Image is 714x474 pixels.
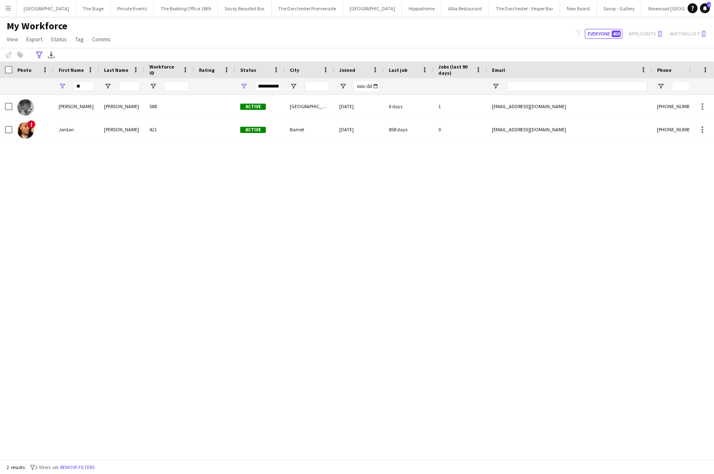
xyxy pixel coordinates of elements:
button: [GEOGRAPHIC_DATA] [343,0,402,17]
a: Comms [89,34,114,45]
span: 3 filters set [35,464,59,470]
span: Photo [17,67,31,73]
a: Tag [72,34,87,45]
input: Joined Filter Input [354,81,379,91]
span: First Name [59,67,84,73]
a: Export [23,34,46,45]
div: [DATE] [334,118,384,141]
span: Joined [339,67,355,73]
div: Jordan [54,118,99,141]
div: 1 [433,95,487,118]
div: 6 days [384,95,433,118]
input: First Name Filter Input [73,81,94,91]
span: View [7,36,18,43]
div: [EMAIL_ADDRESS][DOMAIN_NAME] [487,118,652,141]
button: [GEOGRAPHIC_DATA] [17,0,76,17]
button: The Stage [76,0,111,17]
input: City Filter Input [305,81,329,91]
span: Last Name [104,67,128,73]
button: Alba Restaurant [442,0,489,17]
div: [PERSON_NAME] [99,118,144,141]
span: ! [27,120,35,128]
span: Last job [389,67,407,73]
a: Status [47,34,70,45]
app-action-btn: Advanced filters [34,50,44,60]
span: Phone [657,67,671,73]
button: The Dorchester - Vesper Bar [489,0,560,17]
button: Everyone460 [585,29,622,39]
input: Email Filter Input [507,81,647,91]
img: Dan Olsen [17,99,34,116]
div: 858 days [384,118,433,141]
span: Status [240,67,256,73]
input: Workforce ID Filter Input [164,81,189,91]
button: The Dorchester Promenade [272,0,343,17]
span: City [290,67,299,73]
a: 1 [700,3,710,13]
span: Comms [92,36,111,43]
button: New Board [560,0,597,17]
div: Barnet [285,118,334,141]
button: Savoy Beaufort Bar [218,0,272,17]
button: Open Filter Menu [240,83,248,90]
button: Open Filter Menu [339,83,347,90]
div: 421 [144,118,194,141]
button: Open Filter Menu [492,83,499,90]
button: Open Filter Menu [657,83,664,90]
button: Hippodrome [402,0,442,17]
div: 0 [433,118,487,141]
span: Tag [75,36,84,43]
button: The Booking Office 1869 [154,0,218,17]
button: Open Filter Menu [59,83,66,90]
div: [PERSON_NAME] [99,95,144,118]
button: Open Filter Menu [149,83,157,90]
app-action-btn: Export XLSX [46,50,56,60]
img: Jordan Jackson [17,122,34,139]
div: [GEOGRAPHIC_DATA] [285,95,334,118]
span: Email [492,67,505,73]
div: [DATE] [334,95,384,118]
span: Rating [199,67,215,73]
span: 460 [612,31,621,37]
a: View [3,34,21,45]
button: Private Events [111,0,154,17]
input: Last Name Filter Input [119,81,139,91]
span: 1 [707,2,711,7]
button: Savoy - Gallery [597,0,642,17]
span: Workforce ID [149,64,179,76]
div: [PERSON_NAME] [54,95,99,118]
div: [EMAIL_ADDRESS][DOMAIN_NAME] [487,95,652,118]
span: My Workforce [7,20,67,32]
span: Active [240,104,266,110]
span: Jobs (last 90 days) [438,64,472,76]
span: Active [240,127,266,133]
div: 588 [144,95,194,118]
button: Remove filters [59,463,96,472]
span: Status [51,36,67,43]
button: Open Filter Menu [290,83,297,90]
button: Open Filter Menu [104,83,111,90]
span: Export [26,36,43,43]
